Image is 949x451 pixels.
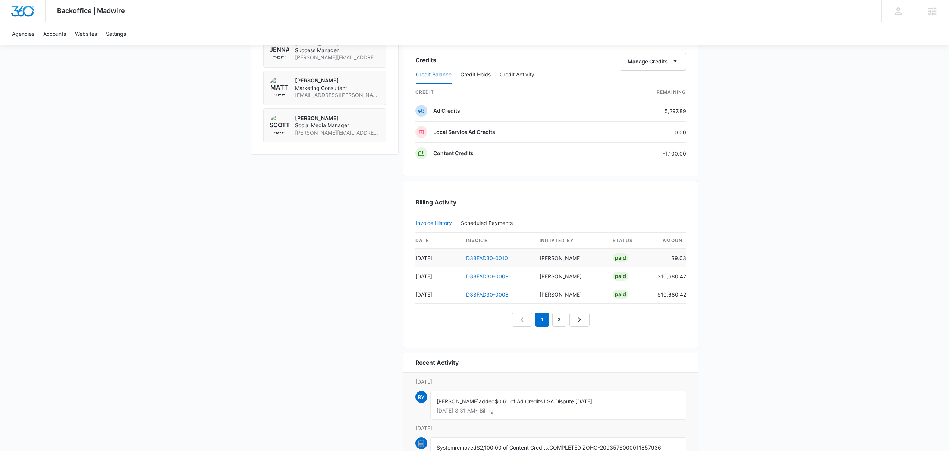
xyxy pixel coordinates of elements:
[295,129,380,137] span: [PERSON_NAME][EMAIL_ADDRESS][DOMAIN_NAME]
[270,77,289,96] img: Matt Sheffer
[512,313,590,327] nav: Pagination
[295,77,380,84] p: [PERSON_NAME]
[569,313,590,327] a: Next Page
[479,398,495,404] span: added
[651,233,686,249] th: amount
[534,267,607,285] td: [PERSON_NAME]
[651,285,686,304] td: $10,680.42
[549,444,663,451] span: COMPLETED ZOHO-2093576000011857936.
[415,358,459,367] h6: Recent Activity
[466,273,509,279] a: D38FAD30-0009
[607,84,686,100] th: Remaining
[534,233,607,249] th: Initiated By
[544,398,594,404] span: LSA Dispute [DATE].
[415,267,460,285] td: [DATE]
[295,47,380,54] span: Success Manager
[607,100,686,122] td: 5,297.89
[415,285,460,304] td: [DATE]
[415,424,686,432] p: [DATE]
[461,220,516,226] div: Scheduled Payments
[455,444,477,451] span: removed
[607,122,686,143] td: 0.00
[39,22,70,45] a: Accounts
[466,291,509,298] a: D38FAD30-0008
[461,66,491,84] button: Credit Holds
[477,444,549,451] span: $2,100.00 of Content Credits.
[415,391,427,403] span: RY
[437,444,455,451] span: System
[651,267,686,285] td: $10,680.42
[607,143,686,164] td: -1,100.00
[295,122,380,129] span: Social Media Manager
[295,115,380,122] p: [PERSON_NAME]
[295,54,380,61] span: [PERSON_NAME][EMAIL_ADDRESS][PERSON_NAME][DOMAIN_NAME]
[270,115,289,134] img: Scottlyn Wiggins
[57,7,125,15] span: Backoffice | Madwire
[70,22,101,45] a: Websites
[415,84,607,100] th: credit
[295,91,380,99] span: [EMAIL_ADDRESS][PERSON_NAME][DOMAIN_NAME]
[416,66,452,84] button: Credit Balance
[270,39,289,59] img: Jenna Freeman
[433,128,495,136] p: Local Service Ad Credits
[466,255,508,261] a: D38FAD30-0010
[651,249,686,267] td: $9.03
[415,56,436,65] h3: Credits
[500,66,534,84] button: Credit Activity
[620,53,686,71] button: Manage Credits
[101,22,131,45] a: Settings
[437,398,479,404] span: [PERSON_NAME]
[295,84,380,92] span: Marketing Consultant
[534,249,607,267] td: [PERSON_NAME]
[607,233,651,249] th: status
[437,408,680,413] p: [DATE] 8:31 AM • Billing
[433,107,460,115] p: Ad Credits
[613,290,628,299] div: Paid
[416,214,452,232] button: Invoice History
[534,285,607,304] td: [PERSON_NAME]
[433,150,474,157] p: Content Credits
[460,233,534,249] th: invoice
[552,313,566,327] a: Page 2
[7,22,39,45] a: Agencies
[415,198,686,207] h3: Billing Activity
[495,398,544,404] span: $0.61 of Ad Credits.
[415,249,460,267] td: [DATE]
[613,253,628,262] div: Paid
[613,272,628,281] div: Paid
[535,313,549,327] em: 1
[415,233,460,249] th: date
[415,378,686,386] p: [DATE]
